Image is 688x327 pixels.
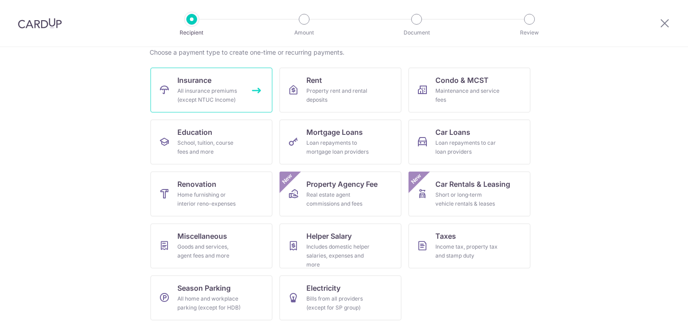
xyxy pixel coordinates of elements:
[177,294,242,312] div: All home and workplace parking (except for HDB)
[408,172,530,216] a: Car Rentals & LeasingShort or long‑term vehicle rentals & leasesNew
[271,28,337,37] p: Amount
[159,28,225,37] p: Recipient
[306,294,371,312] div: Bills from all providers (except for SP group)
[150,172,272,216] a: RenovationHome furnishing or interior reno-expenses
[279,172,401,216] a: Property Agency FeeReal estate agent commissions and feesNew
[408,68,530,112] a: Condo & MCSTMaintenance and service fees
[435,86,500,104] div: Maintenance and service fees
[496,28,563,37] p: Review
[150,68,272,112] a: InsuranceAll insurance premiums (except NTUC Income)
[18,18,62,29] img: CardUp
[306,138,371,156] div: Loan repayments to mortgage loan providers
[279,275,401,320] a: ElectricityBills from all providers (except for SP group)
[306,75,322,86] span: Rent
[177,283,231,293] span: Season Parking
[177,138,242,156] div: School, tuition, course fees and more
[435,138,500,156] div: Loan repayments to car loan providers
[383,28,450,37] p: Document
[177,179,216,189] span: Renovation
[409,172,424,186] span: New
[177,242,242,260] div: Goods and services, agent fees and more
[177,127,212,138] span: Education
[435,231,456,241] span: Taxes
[435,127,470,138] span: Car Loans
[280,172,295,186] span: New
[306,231,352,241] span: Helper Salary
[279,224,401,268] a: Helper SalaryIncludes domestic helper salaries, expenses and more
[279,120,401,164] a: Mortgage LoansLoan repayments to mortgage loan providers
[306,86,371,104] div: Property rent and rental deposits
[435,242,500,260] div: Income tax, property tax and stamp duty
[177,75,211,86] span: Insurance
[150,48,538,57] div: Choose a payment type to create one-time or recurring payments.
[150,275,272,320] a: Season ParkingAll home and workplace parking (except for HDB)
[435,75,489,86] span: Condo & MCST
[435,179,510,189] span: Car Rentals & Leasing
[306,242,371,269] div: Includes domestic helper salaries, expenses and more
[435,190,500,208] div: Short or long‑term vehicle rentals & leases
[306,190,371,208] div: Real estate agent commissions and fees
[150,224,272,268] a: MiscellaneousGoods and services, agent fees and more
[306,283,340,293] span: Electricity
[177,190,242,208] div: Home furnishing or interior reno-expenses
[177,86,242,104] div: All insurance premiums (except NTUC Income)
[408,224,530,268] a: TaxesIncome tax, property tax and stamp duty
[150,120,272,164] a: EducationSchool, tuition, course fees and more
[177,231,227,241] span: Miscellaneous
[408,120,530,164] a: Car LoansLoan repayments to car loan providers
[279,68,401,112] a: RentProperty rent and rental deposits
[306,127,363,138] span: Mortgage Loans
[306,179,378,189] span: Property Agency Fee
